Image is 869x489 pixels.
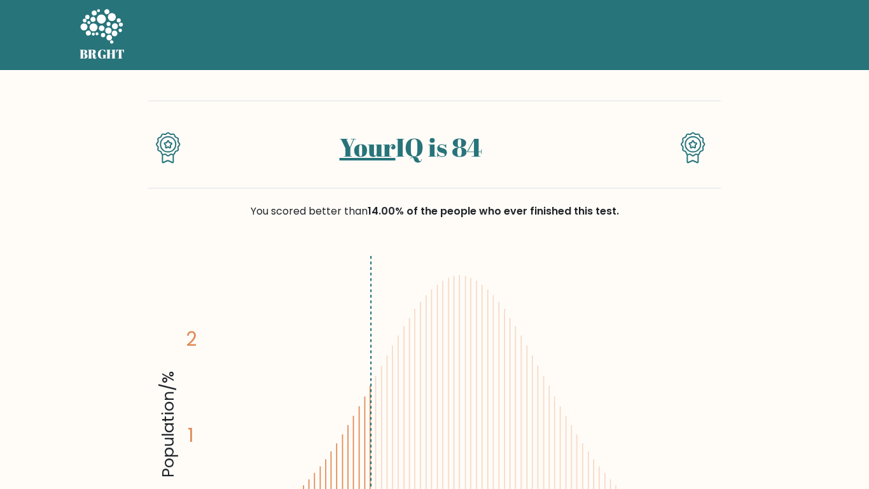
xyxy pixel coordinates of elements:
[204,132,618,162] h1: IQ is 84
[156,372,179,478] tspan: Population/%
[188,423,194,449] tspan: 1
[80,5,125,65] a: BRGHT
[340,130,396,164] a: Your
[186,326,197,352] tspan: 2
[148,204,721,219] div: You scored better than
[80,46,125,62] h5: BRGHT
[368,204,619,218] span: 14.00% of the people who ever finished this test.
